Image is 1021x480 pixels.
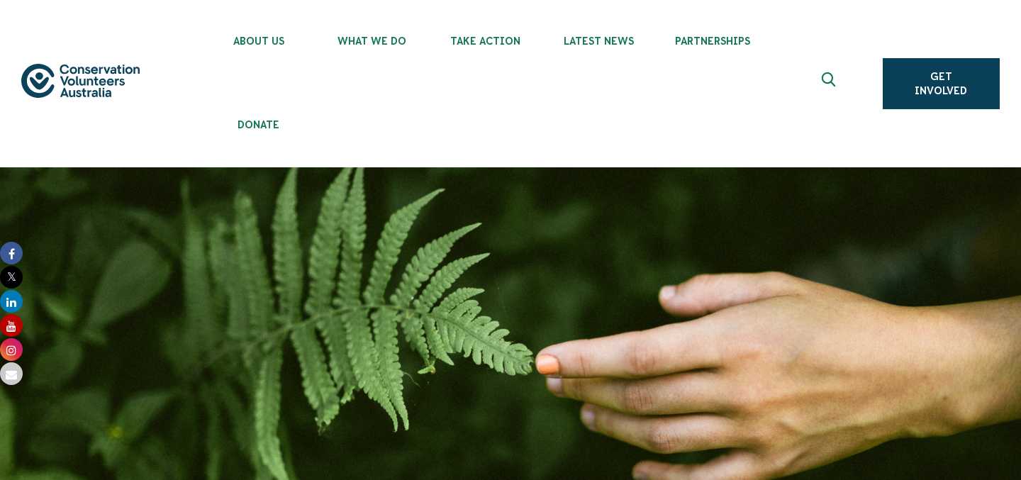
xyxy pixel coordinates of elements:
[883,58,1000,109] a: Get Involved
[813,67,847,101] button: Expand search box Close search box
[202,35,316,47] span: About Us
[821,72,839,95] span: Expand search box
[429,35,542,47] span: Take Action
[316,35,429,47] span: What We Do
[656,35,769,47] span: Partnerships
[542,35,656,47] span: Latest News
[21,64,140,99] img: logo.svg
[202,119,316,130] span: Donate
